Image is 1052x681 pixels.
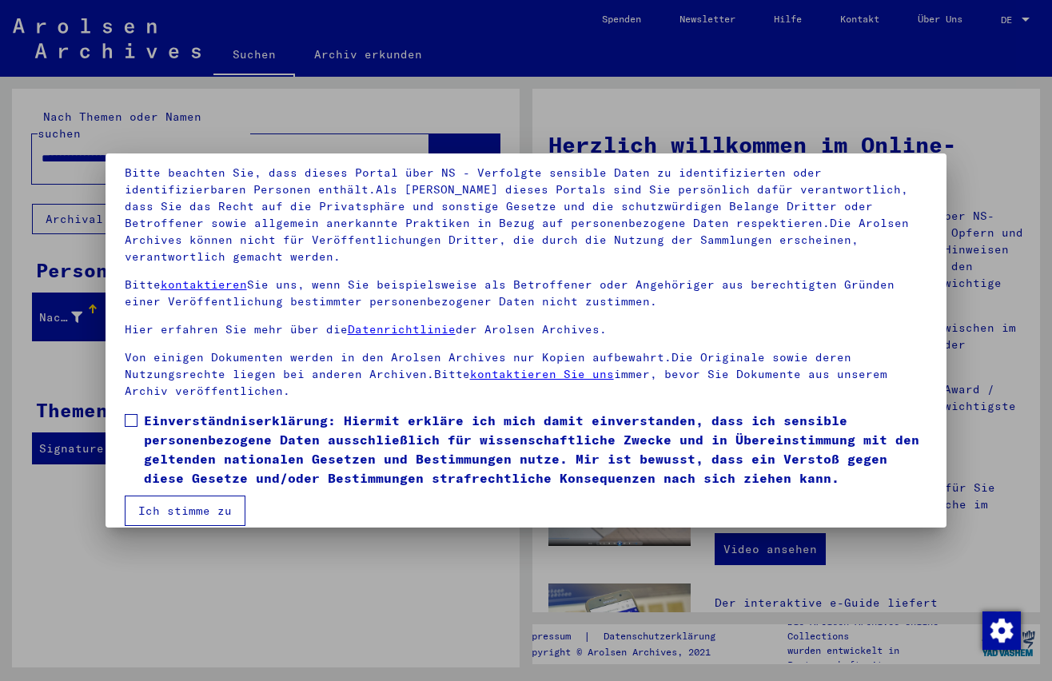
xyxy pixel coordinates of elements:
[348,322,456,337] a: Datenrichtlinie
[144,411,928,488] span: Einverständniserklärung: Hiermit erkläre ich mich damit einverstanden, dass ich sensible personen...
[125,321,928,338] p: Hier erfahren Sie mehr über die der Arolsen Archives.
[125,496,245,526] button: Ich stimme zu
[161,277,247,292] a: kontaktieren
[125,277,928,310] p: Bitte Sie uns, wenn Sie beispielsweise als Betroffener oder Angehöriger aus berechtigten Gründen ...
[125,349,928,400] p: Von einigen Dokumenten werden in den Arolsen Archives nur Kopien aufbewahrt.Die Originale sowie d...
[125,165,928,265] p: Bitte beachten Sie, dass dieses Portal über NS - Verfolgte sensible Daten zu identifizierten oder...
[470,367,614,381] a: kontaktieren Sie uns
[982,611,1021,650] img: Zustimmung ändern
